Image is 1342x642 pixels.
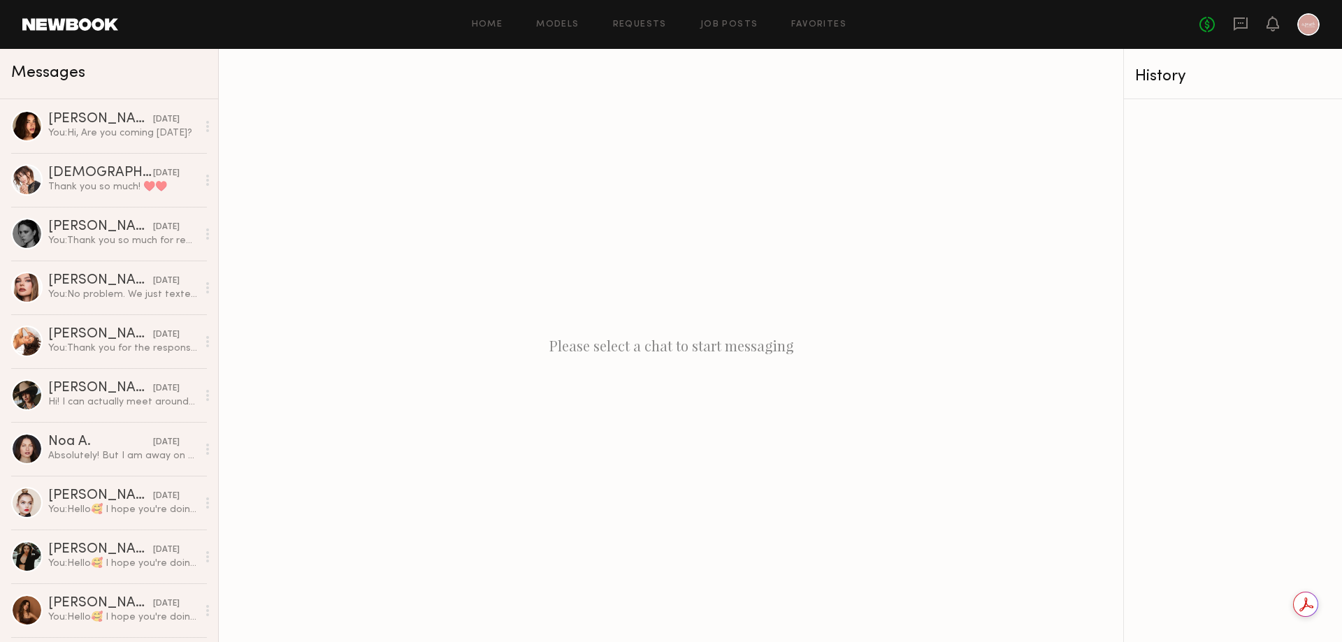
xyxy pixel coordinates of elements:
div: [DATE] [153,113,180,126]
div: You: No problem. We just texted you [48,288,197,301]
div: You: Thank you for the response!😍 Our photoshoots are for e-commerce and include both photos and ... [48,342,197,355]
div: You: Thank you so much for reaching out! For now, we’re moving forward with a slightly different ... [48,234,197,247]
div: Thank you so much! ♥️♥️ [48,180,197,194]
div: [PERSON_NAME] [48,220,153,234]
div: [DATE] [153,490,180,503]
div: [PERSON_NAME] [48,274,153,288]
div: History [1135,68,1331,85]
div: [DEMOGRAPHIC_DATA][PERSON_NAME] [48,166,153,180]
div: [PERSON_NAME] [48,381,153,395]
div: You: Hello🥰 I hope you're doing well! I’m reaching out from A.Peach, a women’s wholesale clothing... [48,611,197,624]
a: Models [536,20,579,29]
a: Favorites [791,20,846,29]
div: [DATE] [153,328,180,342]
div: [DATE] [153,597,180,611]
div: [PERSON_NAME] [48,489,153,503]
div: You: Hello🥰 I hope you're doing well! I’m reaching out from A.Peach, a women’s wholesale clothing... [48,503,197,516]
div: You: Hi, Are you coming [DATE]? [48,126,197,140]
div: You: Hello🥰 I hope you're doing well! I’m reaching out from A.Peach, a women’s wholesale clothing... [48,557,197,570]
div: Hi! I can actually meet around 10:30 if that works better otherwise we can keep 12 pm [48,395,197,409]
div: [PERSON_NAME] [48,112,153,126]
div: [DATE] [153,436,180,449]
div: [DATE] [153,275,180,288]
div: [DATE] [153,221,180,234]
div: [DATE] [153,543,180,557]
div: [PERSON_NAME] [48,543,153,557]
div: Absolutely! But I am away on vacation until the [DATE]:) [48,449,197,462]
a: Home [472,20,503,29]
div: Noa A. [48,435,153,449]
div: [PERSON_NAME] [48,328,153,342]
div: [DATE] [153,382,180,395]
div: Please select a chat to start messaging [219,49,1123,642]
a: Job Posts [700,20,758,29]
div: [PERSON_NAME] [48,597,153,611]
span: Messages [11,65,85,81]
div: [DATE] [153,167,180,180]
a: Requests [613,20,667,29]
